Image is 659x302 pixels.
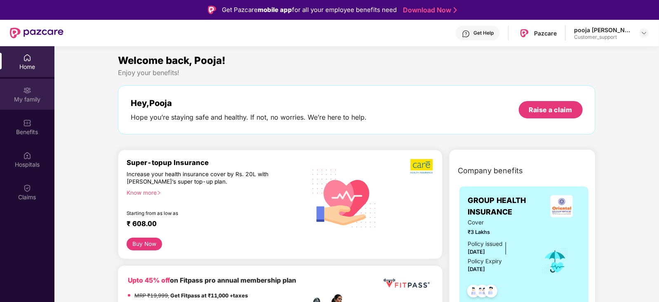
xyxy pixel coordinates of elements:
[157,191,161,195] span: right
[127,210,271,216] div: Starting from as low as
[468,257,502,266] div: Policy Expiry
[23,151,31,160] img: svg+xml;base64,PHN2ZyBpZD0iSG9zcGl0YWxzIiB4bWxucz0iaHR0cDovL3d3dy53My5vcmcvMjAwMC9zdmciIHdpZHRoPS...
[222,5,397,15] div: Get Pazcare for all your employee benefits need
[458,165,523,177] span: Company benefits
[10,28,64,38] img: New Pazcare Logo
[574,34,632,40] div: Customer_support
[127,238,162,250] button: Buy Now
[454,6,457,14] img: Stroke
[574,26,632,34] div: pooja [PERSON_NAME]
[128,276,296,284] b: on Fitpass pro annual membership plan
[403,6,454,14] a: Download Now
[127,170,270,185] div: Increase your health insurance cover by Rs. 20L with [PERSON_NAME]’s super top-up plan.
[170,293,248,299] strong: Get Fitpass at ₹11,000 +taxes
[306,159,383,237] img: svg+xml;base64,PHN2ZyB4bWxucz0iaHR0cDovL3d3dy53My5vcmcvMjAwMC9zdmciIHhtbG5zOnhsaW5rPSJodHRwOi8vd3...
[258,6,292,14] strong: mobile app
[382,276,431,291] img: fppp.png
[128,276,170,284] b: Upto 45% off
[134,293,169,299] del: MRP ₹19,999,
[127,158,306,167] div: Super-topup Insurance
[131,98,367,108] div: Hey, Pooja
[529,105,572,114] div: Raise a claim
[468,195,543,218] span: GROUP HEALTH INSURANCE
[551,195,573,217] img: insurerLogo
[473,30,494,36] div: Get Help
[23,54,31,62] img: svg+xml;base64,PHN2ZyBpZD0iSG9tZSIgeG1sbnM9Imh0dHA6Ly93d3cudzMub3JnLzIwMDAvc3ZnIiB3aWR0aD0iMjAiIG...
[542,248,569,275] img: icon
[534,29,557,37] div: Pazcare
[127,219,297,229] div: ₹ 608.00
[468,228,531,236] span: ₹3 Lakhs
[468,240,502,249] div: Policy issued
[468,218,531,227] span: Cover
[641,30,647,36] img: svg+xml;base64,PHN2ZyBpZD0iRHJvcGRvd24tMzJ4MzIiIHhtbG5zPSJodHRwOi8vd3d3LnczLm9yZy8yMDAwL3N2ZyIgd2...
[468,266,485,272] span: [DATE]
[410,158,434,174] img: b5dec4f62d2307b9de63beb79f102df3.png
[462,30,470,38] img: svg+xml;base64,PHN2ZyBpZD0iSGVscC0zMngzMiIgeG1sbnM9Imh0dHA6Ly93d3cudzMub3JnLzIwMDAvc3ZnIiB3aWR0aD...
[127,189,301,195] div: Know more
[518,27,530,39] img: Pazcare_Logo.png
[118,68,595,77] div: Enjoy your benefits!
[118,54,226,66] span: Welcome back, Pooja!
[468,249,485,255] span: [DATE]
[131,113,367,122] div: Hope you’re staying safe and healthy. If not, no worries. We’re here to help.
[23,119,31,127] img: svg+xml;base64,PHN2ZyBpZD0iQmVuZWZpdHMiIHhtbG5zPSJodHRwOi8vd3d3LnczLm9yZy8yMDAwL3N2ZyIgd2lkdGg9Ij...
[208,6,216,14] img: Logo
[23,184,31,192] img: svg+xml;base64,PHN2ZyBpZD0iQ2xhaW0iIHhtbG5zPSJodHRwOi8vd3d3LnczLm9yZy8yMDAwL3N2ZyIgd2lkdGg9IjIwIi...
[23,86,31,94] img: svg+xml;base64,PHN2ZyB3aWR0aD0iMjAiIGhlaWdodD0iMjAiIHZpZXdCb3g9IjAgMCAyMCAyMCIgZmlsbD0ibm9uZSIgeG...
